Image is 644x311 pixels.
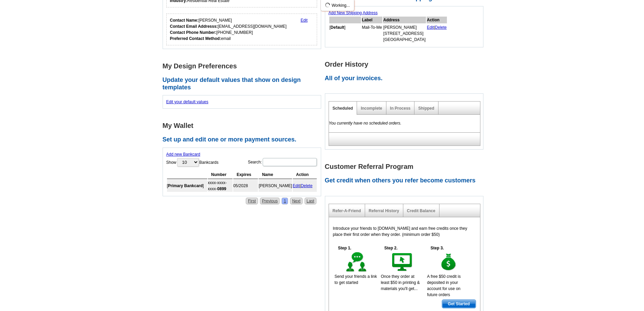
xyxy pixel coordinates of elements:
a: Delete [435,25,447,30]
a: Edit [293,183,300,188]
div: [PERSON_NAME] [EMAIL_ADDRESS][DOMAIN_NAME] [PHONE_NUMBER] email [170,17,287,42]
th: Label [362,17,382,23]
h1: My Wallet [163,122,325,129]
h2: Update your default values that show on design templates [163,76,325,91]
img: step-2.gif [391,251,414,273]
td: 05/2028 [233,180,258,192]
strong: Contact Name: [170,18,199,23]
a: Scheduled [333,106,353,111]
select: ShowBankcards [177,158,199,166]
img: step-3.gif [437,251,460,273]
strong: Preferred Contact Method: [170,36,221,41]
a: Previous [260,198,280,204]
img: step-1.gif [345,251,368,273]
th: Action [427,17,447,23]
img: loading... [325,2,330,8]
a: 1 [282,198,288,204]
span: Send your friends a link to get started [335,274,377,285]
a: Get Started [442,299,476,308]
p: Introduce your friends to [DOMAIN_NAME] and earn free credits once they place their first order w... [333,225,476,238]
td: [PERSON_NAME] [STREET_ADDRESS] [GEOGRAPHIC_DATA] [383,24,426,43]
th: Action [293,171,317,179]
span: Get Started [442,300,476,308]
input: Search: [263,158,317,166]
strong: Contact Phone Number: [170,30,216,35]
td: Mail-To-Me [362,24,382,43]
a: Last [305,198,316,204]
div: Who should we contact regarding order issues? [166,14,317,45]
b: Default [331,25,344,30]
h1: Order History [325,61,487,68]
a: Edit [301,18,308,23]
th: Name [259,171,292,179]
a: Referral History [369,208,399,213]
th: Address [383,17,426,23]
td: xxxx-xxxx-xxxx- [208,180,233,192]
a: Credit Balance [407,208,435,213]
a: Add new Bankcard [166,152,200,157]
h5: Step 2. [381,245,401,251]
a: Incomplete [361,106,382,111]
em: You currently have no scheduled orders. [329,121,402,126]
h1: Customer Referral Program [325,163,487,170]
h2: Get credit when others you refer become customers [325,177,487,184]
label: Search: [248,157,317,167]
td: | [427,24,447,43]
b: Primary Bankcard [168,183,203,188]
h2: Set up and edit one or more payment sources. [163,136,325,143]
span: A free $50 credit is deposited in your account for use on future orders [427,274,460,297]
strong: Contact Email Addresss: [170,24,218,29]
h5: Step 1. [335,245,355,251]
h2: All of your invoices. [325,75,487,82]
h5: Step 3. [427,245,447,251]
a: Delete [301,183,313,188]
a: In Process [390,106,411,111]
th: Number [208,171,233,179]
span: Once they order at least $50 in printing & materials you'll get... [381,274,420,291]
td: [PERSON_NAME] [259,180,292,192]
td: [ ] [167,180,207,192]
a: Edit your default values [166,99,209,104]
a: Refer-A-Friend [333,208,361,213]
a: First [246,198,258,204]
td: [ ] [329,24,361,43]
a: Shipped [418,106,434,111]
td: | [293,180,317,192]
a: Add New Shipping Address [329,10,378,15]
th: Expires [233,171,258,179]
a: Edit [427,25,434,30]
strong: 0899 [217,186,226,191]
label: Show Bankcards [166,157,219,167]
a: Next [290,198,303,204]
h1: My Design Preferences [163,63,325,70]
